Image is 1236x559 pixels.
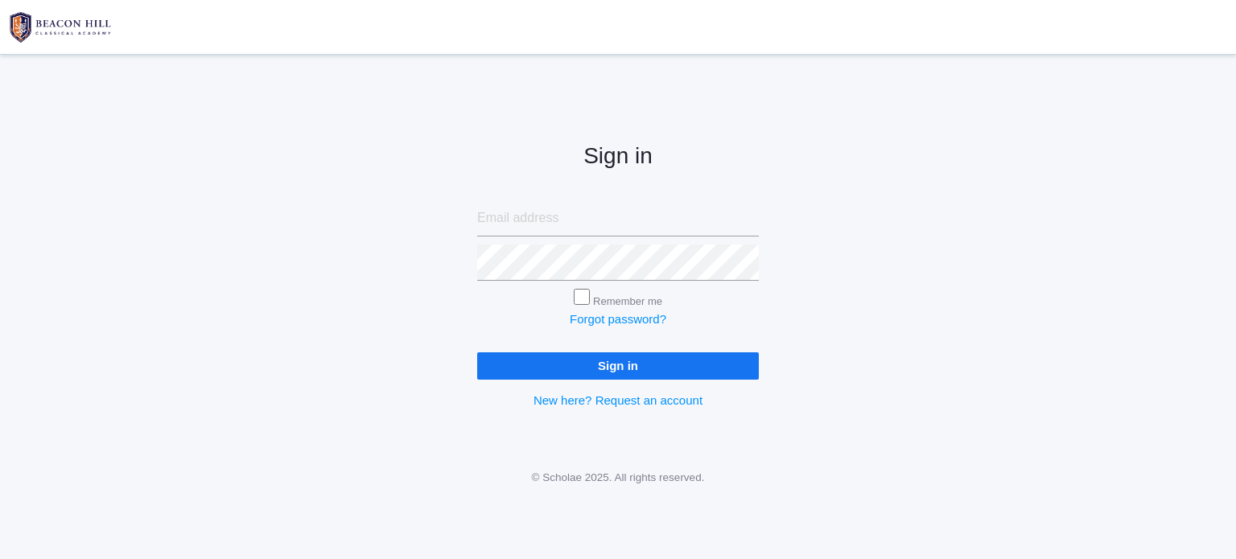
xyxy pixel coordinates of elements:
a: Forgot password? [570,312,666,326]
h2: Sign in [477,144,759,169]
label: Remember me [593,295,662,307]
a: New here? Request an account [534,393,702,407]
input: Sign in [477,352,759,379]
input: Email address [477,200,759,236]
